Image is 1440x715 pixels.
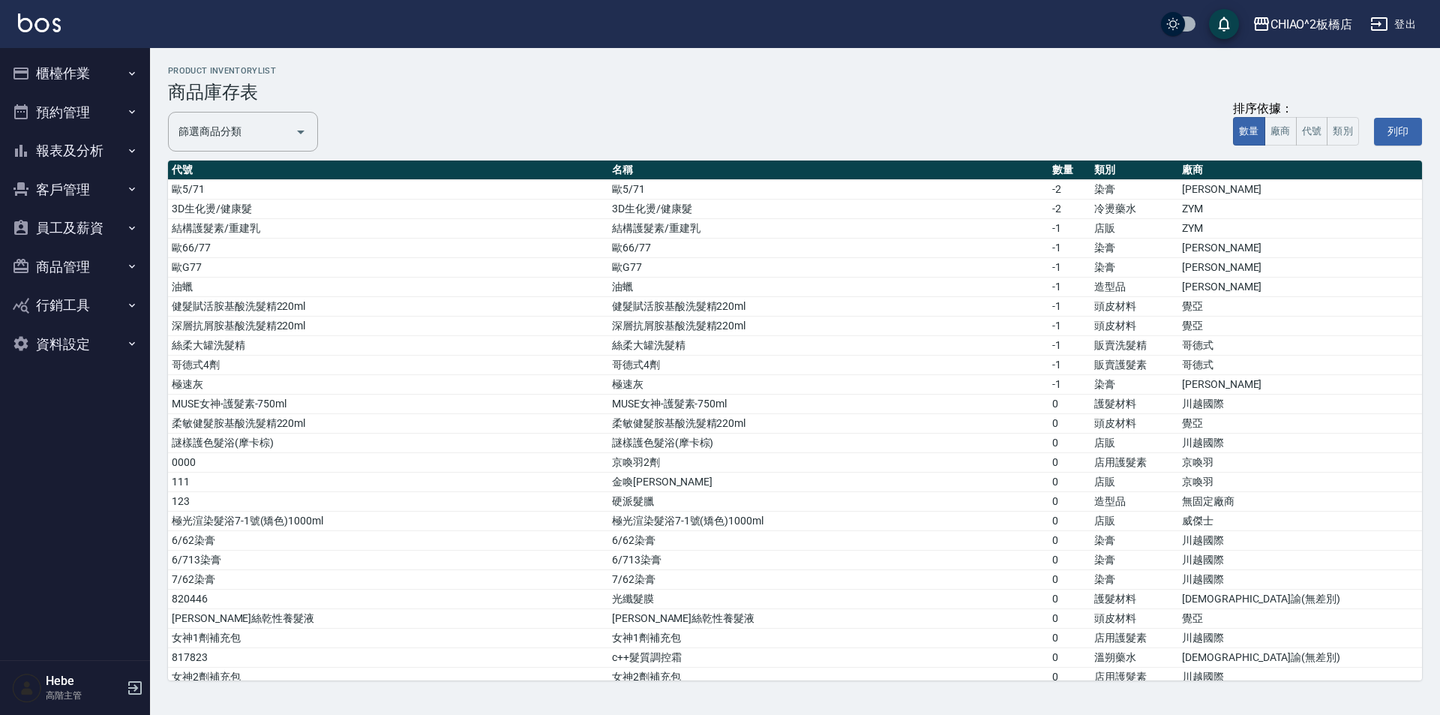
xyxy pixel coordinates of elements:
[168,668,608,687] td: 女神2劑補充包
[1048,492,1090,512] td: 0
[608,297,1048,317] td: 健髮賦活胺基酸洗髮精220ml
[168,648,608,668] td: 817823
[1090,531,1178,551] td: 染膏
[168,590,608,609] td: 820446
[1048,375,1090,395] td: -1
[1090,375,1178,395] td: 染膏
[46,674,122,689] h5: Hebe
[1090,258,1178,278] td: 染膏
[1048,239,1090,258] td: -1
[6,325,144,364] button: 資料設定
[1233,117,1265,146] button: 數量
[168,297,608,317] td: 健髮賦活胺基酸洗髮精220ml
[1090,356,1178,375] td: 販賣護髮素
[608,453,1048,473] td: 京喚羽2劑
[1048,414,1090,434] td: 0
[168,66,1422,76] h2: product inventoryList
[1090,219,1178,239] td: 店販
[1178,453,1422,473] td: 京喚羽
[1048,180,1090,200] td: -2
[1178,473,1422,492] td: 京喚羽
[1178,180,1422,200] td: [PERSON_NAME]
[1048,590,1090,609] td: 0
[1090,609,1178,629] td: 頭皮材料
[6,286,144,325] button: 行銷工具
[18,14,61,32] img: Logo
[608,219,1048,239] td: 結構護髮素/重建乳
[608,531,1048,551] td: 6/62染膏
[608,668,1048,687] td: 女神2劑補充包
[1090,180,1178,200] td: 染膏
[1090,512,1178,531] td: 店販
[1178,648,1422,668] td: [DEMOGRAPHIC_DATA]諭(無差別)
[168,239,608,258] td: 歐66/77
[168,219,608,239] td: 結構護髮素/重建乳
[608,258,1048,278] td: 歐G77
[1178,434,1422,453] td: 川越國際
[1178,297,1422,317] td: 覺亞
[1090,473,1178,492] td: 店販
[1178,375,1422,395] td: [PERSON_NAME]
[1090,590,1178,609] td: 護髮材料
[1048,356,1090,375] td: -1
[168,82,1422,103] h3: 商品庫存表
[1178,278,1422,297] td: [PERSON_NAME]
[168,512,608,531] td: 極光渲染髮浴7-1號(矯色)1000ml
[1048,648,1090,668] td: 0
[168,258,608,278] td: 歐G77
[1233,101,1359,117] div: 排序依據：
[1264,117,1297,146] button: 廠商
[1090,434,1178,453] td: 店販
[1048,609,1090,629] td: 0
[1090,297,1178,317] td: 頭皮材料
[289,120,313,144] button: Open
[1178,414,1422,434] td: 覺亞
[1048,453,1090,473] td: 0
[1048,434,1090,453] td: 0
[168,317,608,336] td: 深層抗屑胺基酸洗髮精220ml
[168,395,608,414] td: MUSE女神-護髮素-750ml
[168,356,608,375] td: 哥德式4劑
[1209,9,1239,39] button: save
[168,473,608,492] td: 111
[168,434,608,453] td: 謎樣護色髮浴(摩卡棕)
[168,629,608,648] td: 女神1劑補充包
[608,473,1048,492] td: 金喚[PERSON_NAME]
[608,395,1048,414] td: MUSE女神-護髮素-750ml
[1178,258,1422,278] td: [PERSON_NAME]
[168,551,608,570] td: 6/713染膏
[1178,492,1422,512] td: 無固定廠商
[1048,336,1090,356] td: -1
[1048,161,1090,180] th: 數量
[1090,336,1178,356] td: 販賣洗髮精
[608,434,1048,453] td: 謎樣護色髮浴(摩卡棕)
[1374,118,1422,146] button: 列印
[6,54,144,93] button: 櫃檯作業
[1296,117,1328,146] button: 代號
[608,492,1048,512] td: 硬派髮臘
[608,356,1048,375] td: 哥德式4劑
[1090,492,1178,512] td: 造型品
[1178,336,1422,356] td: 哥德式
[1090,668,1178,687] td: 店用護髮素
[1178,239,1422,258] td: [PERSON_NAME]
[608,629,1048,648] td: 女神1劑補充包
[608,161,1048,180] th: 名稱
[1048,258,1090,278] td: -1
[1048,668,1090,687] td: 0
[608,609,1048,629] td: [PERSON_NAME]絲乾性養髮液
[1178,668,1422,687] td: 川越國際
[1090,239,1178,258] td: 染膏
[1048,629,1090,648] td: 0
[1090,570,1178,590] td: 染膏
[1090,278,1178,297] td: 造型品
[1178,531,1422,551] td: 川越國際
[1090,551,1178,570] td: 染膏
[168,200,608,219] td: 3D生化燙/健康髮
[168,414,608,434] td: 柔敏健髮胺基酸洗髮精220ml
[1178,629,1422,648] td: 川越國際
[6,170,144,209] button: 客戶管理
[168,161,608,180] th: 代號
[1048,395,1090,414] td: 0
[608,414,1048,434] td: 柔敏健髮胺基酸洗髮精220ml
